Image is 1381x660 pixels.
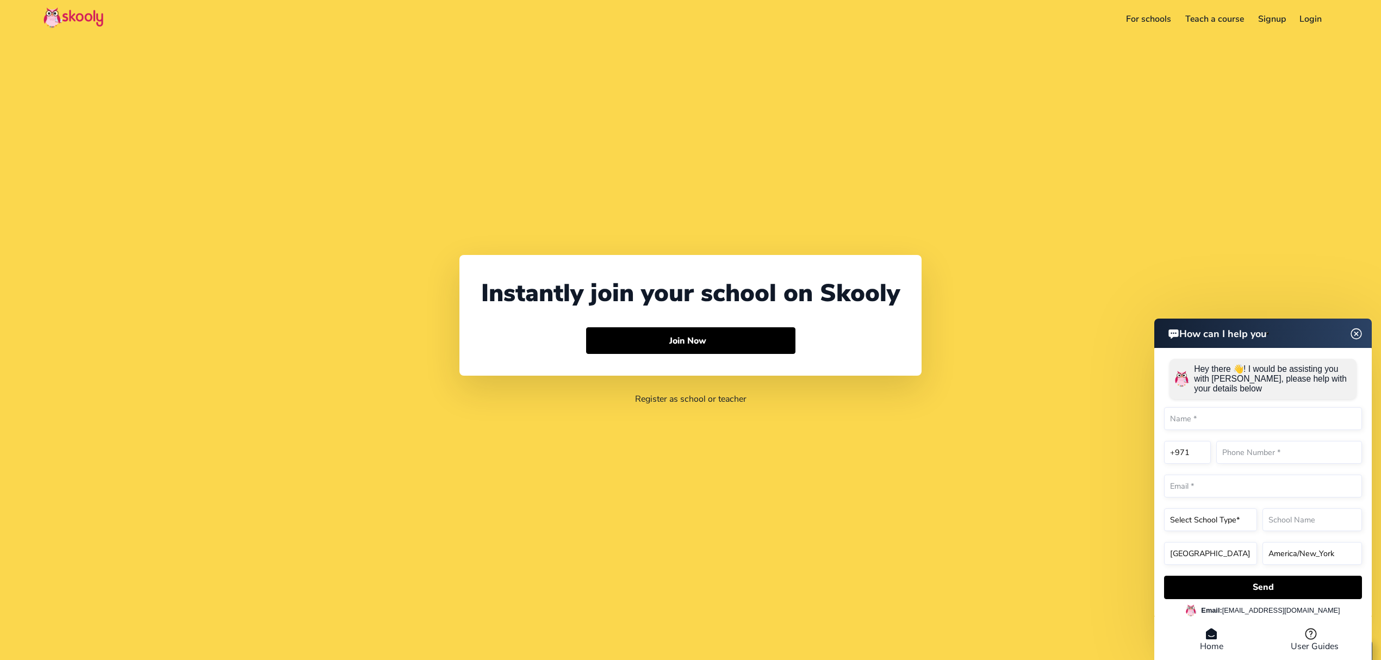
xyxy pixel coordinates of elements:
a: For schools [1119,10,1179,28]
a: Teach a course [1178,10,1251,28]
button: Join Now [586,327,795,354]
a: Login [1292,10,1329,28]
div: Instantly join your school on Skooly [481,277,900,310]
img: Skooly [43,7,103,28]
a: Signup [1251,10,1293,28]
a: Register as school or teacher [635,393,747,405]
